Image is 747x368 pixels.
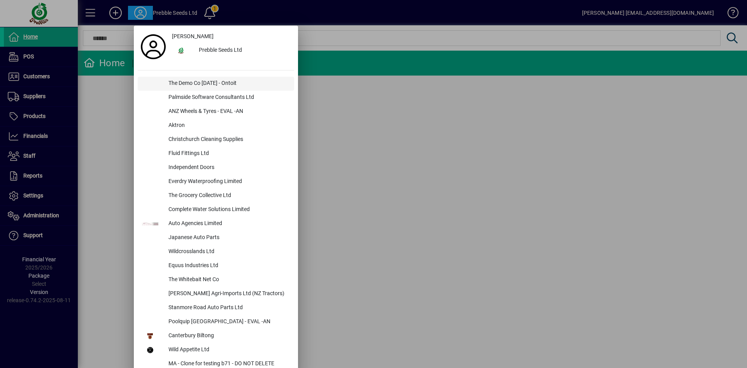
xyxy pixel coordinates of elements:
a: Profile [138,40,169,54]
div: Equus Industries Ltd [162,259,294,273]
button: Canterbury Biltong [138,329,294,343]
button: Aktron [138,119,294,133]
button: Christchurch Cleaning Supplies [138,133,294,147]
div: Japanese Auto Parts [162,231,294,245]
div: Independent Doors [162,161,294,175]
div: Wildcrosslands Ltd [162,245,294,259]
button: Everdry Waterproofing Limited [138,175,294,189]
div: Canterbury Biltong [162,329,294,343]
button: The Grocery Collective Ltd [138,189,294,203]
div: Prebble Seeds Ltd [193,44,294,58]
button: Wild Appetite Ltd [138,343,294,357]
button: Japanese Auto Parts [138,231,294,245]
div: [PERSON_NAME] Agri-Imports Ltd (NZ Tractors) [162,287,294,301]
button: Poolquip [GEOGRAPHIC_DATA] - EVAL -AN [138,315,294,329]
div: Wild Appetite Ltd [162,343,294,357]
div: The Whitebait Net Co [162,273,294,287]
div: ANZ Wheels & Tyres - EVAL -AN [162,105,294,119]
button: Fluid Fittings Ltd [138,147,294,161]
div: Aktron [162,119,294,133]
div: The Demo Co [DATE] - Ontoit [162,77,294,91]
span: [PERSON_NAME] [172,32,214,40]
button: Complete Water Solutions Limited [138,203,294,217]
button: The Whitebait Net Co [138,273,294,287]
div: Fluid Fittings Ltd [162,147,294,161]
div: The Grocery Collective Ltd [162,189,294,203]
button: ANZ Wheels & Tyres - EVAL -AN [138,105,294,119]
button: Prebble Seeds Ltd [169,44,294,58]
div: Poolquip [GEOGRAPHIC_DATA] - EVAL -AN [162,315,294,329]
div: Everdry Waterproofing Limited [162,175,294,189]
div: Complete Water Solutions Limited [162,203,294,217]
button: Wildcrosslands Ltd [138,245,294,259]
div: Palmside Software Consultants Ltd [162,91,294,105]
button: Stanmore Road Auto Parts Ltd [138,301,294,315]
div: Christchurch Cleaning Supplies [162,133,294,147]
button: Palmside Software Consultants Ltd [138,91,294,105]
div: Stanmore Road Auto Parts Ltd [162,301,294,315]
button: Auto Agencies Limited [138,217,294,231]
button: The Demo Co [DATE] - Ontoit [138,77,294,91]
button: [PERSON_NAME] Agri-Imports Ltd (NZ Tractors) [138,287,294,301]
button: Independent Doors [138,161,294,175]
button: Equus Industries Ltd [138,259,294,273]
a: [PERSON_NAME] [169,30,294,44]
div: Auto Agencies Limited [162,217,294,231]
